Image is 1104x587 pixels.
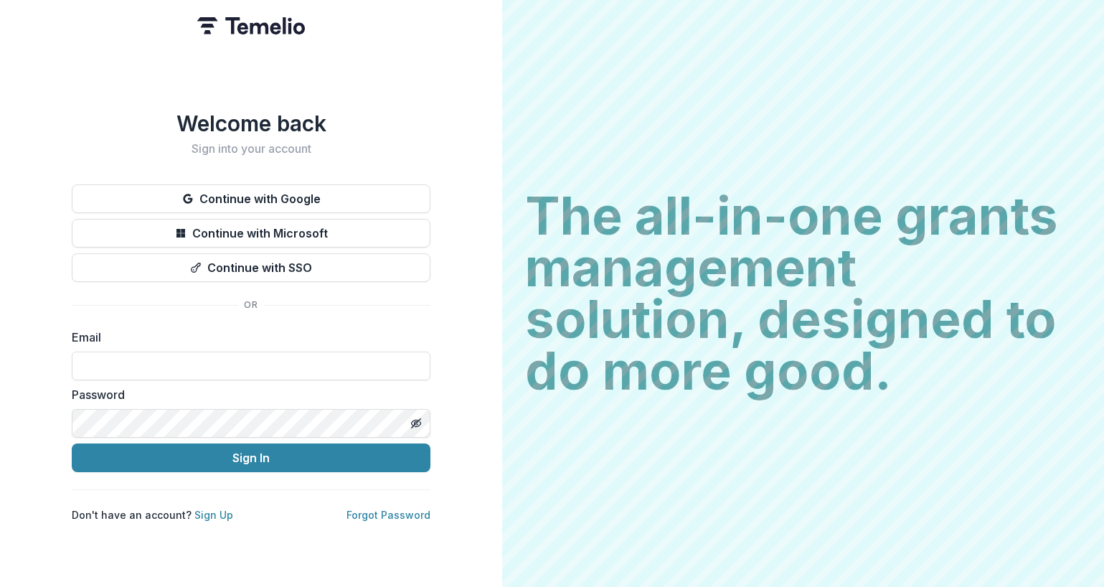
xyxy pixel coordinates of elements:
h2: Sign into your account [72,142,430,156]
a: Forgot Password [346,509,430,521]
button: Continue with Microsoft [72,219,430,248]
p: Don't have an account? [72,507,233,522]
button: Continue with Google [72,184,430,213]
a: Sign Up [194,509,233,521]
img: Temelio [197,17,305,34]
h1: Welcome back [72,111,430,136]
button: Continue with SSO [72,253,430,282]
label: Email [72,329,422,346]
button: Sign In [72,443,430,472]
label: Password [72,386,422,403]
